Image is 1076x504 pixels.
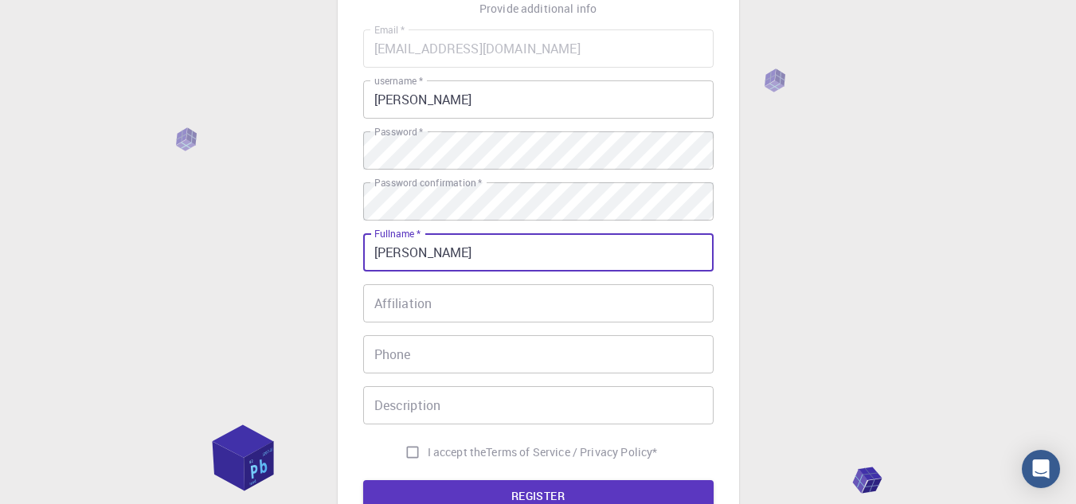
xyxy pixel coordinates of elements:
[486,444,657,460] p: Terms of Service / Privacy Policy *
[479,1,597,17] p: Provide additional info
[374,176,482,189] label: Password confirmation
[428,444,487,460] span: I accept the
[1022,450,1060,488] div: Open Intercom Messenger
[374,23,405,37] label: Email
[486,444,657,460] a: Terms of Service / Privacy Policy*
[374,227,421,240] label: Fullname
[374,125,423,139] label: Password
[374,74,423,88] label: username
